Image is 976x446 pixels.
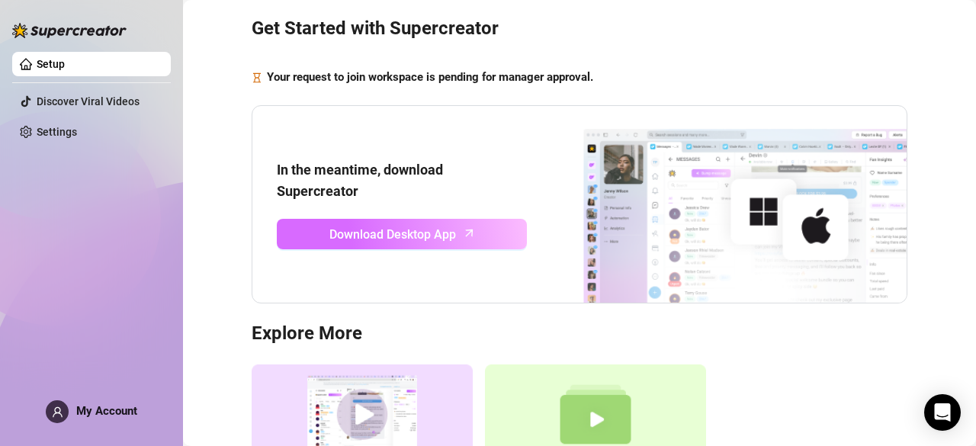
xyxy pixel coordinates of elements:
div: Open Intercom Messenger [924,394,961,431]
strong: In the meantime, download Supercreator [277,162,443,199]
span: Download Desktop App [329,225,456,244]
strong: Your request to join workspace is pending for manager approval. [267,70,593,84]
a: Download Desktop Apparrow-up [277,219,527,249]
span: user [52,406,63,418]
span: hourglass [252,69,262,87]
img: download app [527,106,907,303]
a: Settings [37,126,77,138]
h3: Get Started with Supercreator [252,17,907,41]
span: arrow-up [461,224,478,242]
img: logo-BBDzfeDw.svg [12,23,127,38]
h3: Explore More [252,322,907,346]
a: Setup [37,58,65,70]
span: My Account [76,404,137,418]
a: Discover Viral Videos [37,95,140,107]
